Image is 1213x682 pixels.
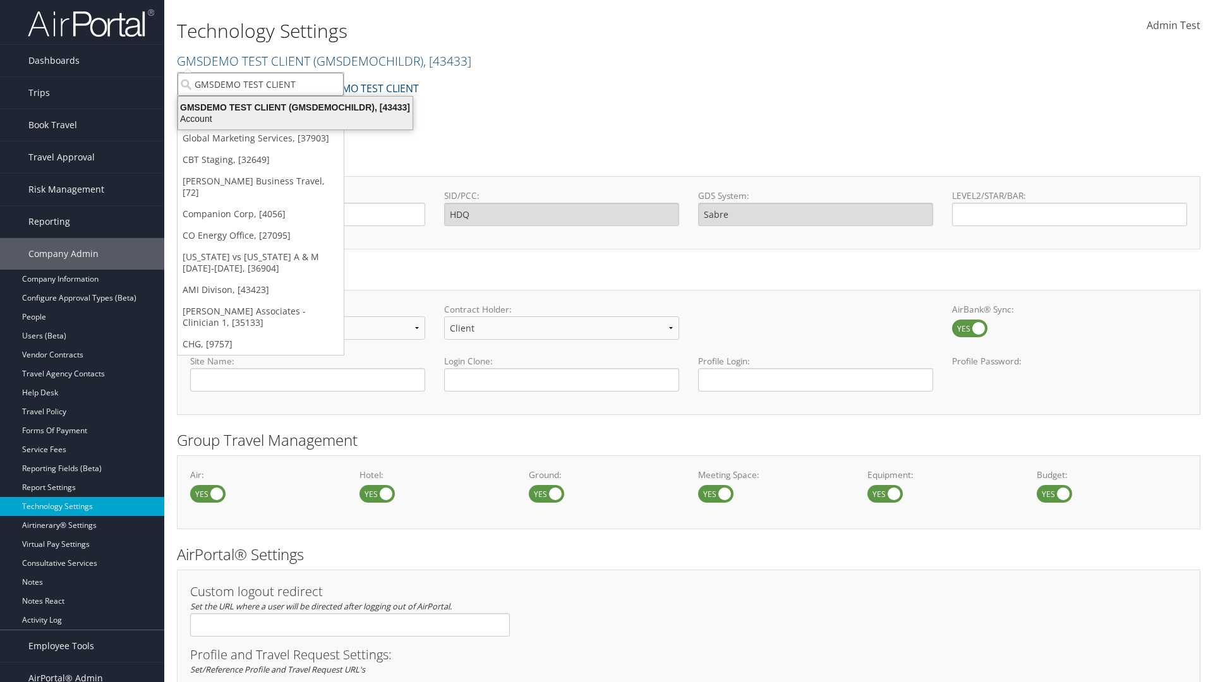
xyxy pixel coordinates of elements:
label: Equipment: [867,469,1018,481]
label: Budget: [1037,469,1187,481]
label: Profile Login: [698,355,933,391]
h2: GDS [177,150,1191,172]
label: Profile Password: [952,355,1187,391]
span: , [ 43433 ] [423,52,471,69]
a: [PERSON_NAME] Business Travel, [72] [178,170,344,203]
label: Contract Holder: [444,303,679,316]
label: Hotel: [359,469,510,481]
a: [US_STATE] vs [US_STATE] A & M [DATE]-[DATE], [36904] [178,246,344,279]
a: CHG, [9757] [178,333,344,355]
label: Site Name: [190,355,425,368]
em: Set/Reference Profile and Travel Request URL's [190,664,365,675]
a: Global Marketing Services, [37903] [178,128,344,149]
h2: AirPortal® Settings [177,544,1200,565]
label: LEVEL2/STAR/BAR: [952,189,1187,202]
em: Set the URL where a user will be directed after logging out of AirPortal. [190,601,452,612]
span: Admin Test [1147,18,1200,32]
h3: Custom logout redirect [190,585,510,598]
h2: Online Booking Tool [177,264,1200,285]
label: Air: [190,469,341,481]
a: CBT Staging, [32649] [178,149,344,170]
h2: Group Travel Management [177,429,1200,451]
label: GDS System: [698,189,933,202]
label: SID/PCC: [444,189,679,202]
label: AirBank® Sync [952,320,987,337]
a: GMSDEMO TEST CLIENT [306,76,419,101]
label: Meeting Space: [698,469,848,481]
span: Employee Tools [28,630,94,662]
a: Companion Corp, [4056] [178,203,344,225]
span: Dashboards [28,45,80,76]
a: AMI Divison, [43423] [178,279,344,301]
input: Search Accounts [178,73,344,96]
a: Admin Test [1147,6,1200,45]
h1: Technology Settings [177,18,859,44]
span: Company Admin [28,238,99,270]
a: GMSDEMO TEST CLIENT [177,52,471,69]
label: Login Clone: [444,355,679,368]
div: Account [171,113,420,124]
input: Profile Login: [698,368,933,392]
span: ( GMSDEMOCHILDR ) [313,52,423,69]
span: Travel Approval [28,141,95,173]
span: Risk Management [28,174,104,205]
label: AirBank® Sync: [952,303,1187,316]
span: Trips [28,77,50,109]
img: airportal-logo.png [28,8,154,38]
h3: Profile and Travel Request Settings: [190,649,1187,661]
span: Book Travel [28,109,77,141]
a: [PERSON_NAME] Associates - Clinician 1, [35133] [178,301,344,333]
a: CO Energy Office, [27095] [178,225,344,246]
span: Reporting [28,206,70,237]
div: GMSDEMO TEST CLIENT (GMSDEMOCHILDR), [43433] [171,102,420,113]
label: Ground: [529,469,679,481]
